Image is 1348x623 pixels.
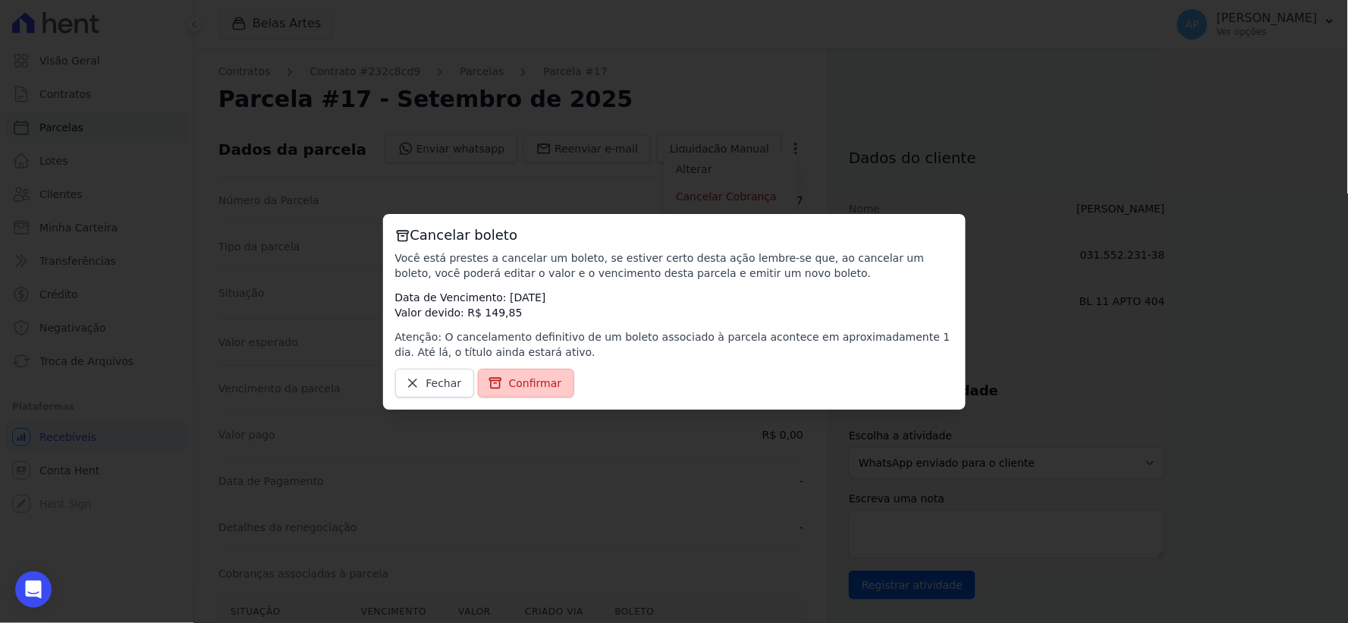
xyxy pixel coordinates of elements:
[395,369,475,398] a: Fechar
[426,376,462,391] span: Fechar
[509,376,562,391] span: Confirmar
[15,571,52,608] div: Open Intercom Messenger
[478,369,575,398] a: Confirmar
[395,226,954,244] h3: Cancelar boleto
[395,250,954,281] p: Você está prestes a cancelar um boleto, se estiver certo desta ação lembre-se que, ao cancelar um...
[395,329,954,360] p: Atenção: O cancelamento definitivo de um boleto associado à parcela acontece em aproximadamente 1...
[395,290,954,320] p: Data de Vencimento: [DATE] Valor devido: R$ 149,85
